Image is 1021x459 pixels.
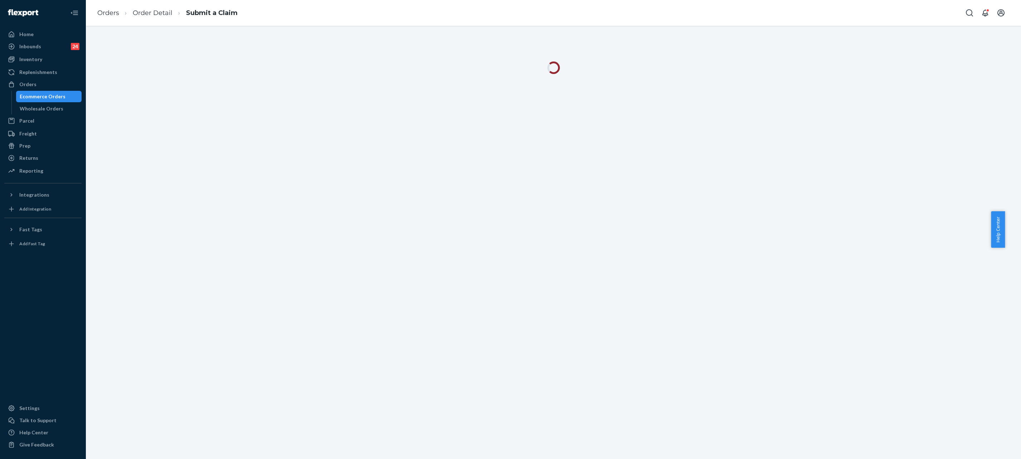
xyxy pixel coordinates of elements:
[133,9,172,17] a: Order Detail
[4,224,82,235] button: Fast Tags
[4,29,82,40] a: Home
[4,140,82,152] a: Prep
[19,441,54,448] div: Give Feedback
[20,105,63,112] div: Wholesale Orders
[19,43,41,50] div: Inbounds
[19,130,37,137] div: Freight
[19,117,34,124] div: Parcel
[4,152,82,164] a: Returns
[16,103,82,114] a: Wholesale Orders
[962,6,977,20] button: Open Search Box
[16,91,82,102] a: Ecommerce Orders
[19,417,57,424] div: Talk to Support
[19,81,36,88] div: Orders
[19,154,38,162] div: Returns
[19,405,40,412] div: Settings
[994,6,1008,20] button: Open account menu
[19,241,45,247] div: Add Fast Tag
[4,115,82,127] a: Parcel
[67,6,82,20] button: Close Navigation
[4,66,82,78] a: Replenishments
[20,93,65,100] div: Ecommerce Orders
[92,3,243,24] ol: breadcrumbs
[4,427,82,438] a: Help Center
[4,415,82,426] a: Talk to Support
[71,43,79,50] div: 24
[4,238,82,250] a: Add Fast Tag
[978,6,992,20] button: Open notifications
[4,403,82,414] a: Settings
[97,9,119,17] a: Orders
[19,142,30,149] div: Prep
[19,191,49,198] div: Integrations
[991,211,1005,248] button: Help Center
[19,206,51,212] div: Add Integration
[19,429,48,436] div: Help Center
[19,167,43,174] div: Reporting
[4,79,82,90] a: Orders
[8,9,38,16] img: Flexport logo
[4,189,82,201] button: Integrations
[19,31,34,38] div: Home
[19,226,42,233] div: Fast Tags
[4,439,82,450] button: Give Feedback
[186,9,238,17] a: Submit a Claim
[19,69,57,76] div: Replenishments
[4,203,82,215] a: Add Integration
[4,54,82,65] a: Inventory
[4,41,82,52] a: Inbounds24
[4,128,82,139] a: Freight
[4,165,82,177] a: Reporting
[19,56,42,63] div: Inventory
